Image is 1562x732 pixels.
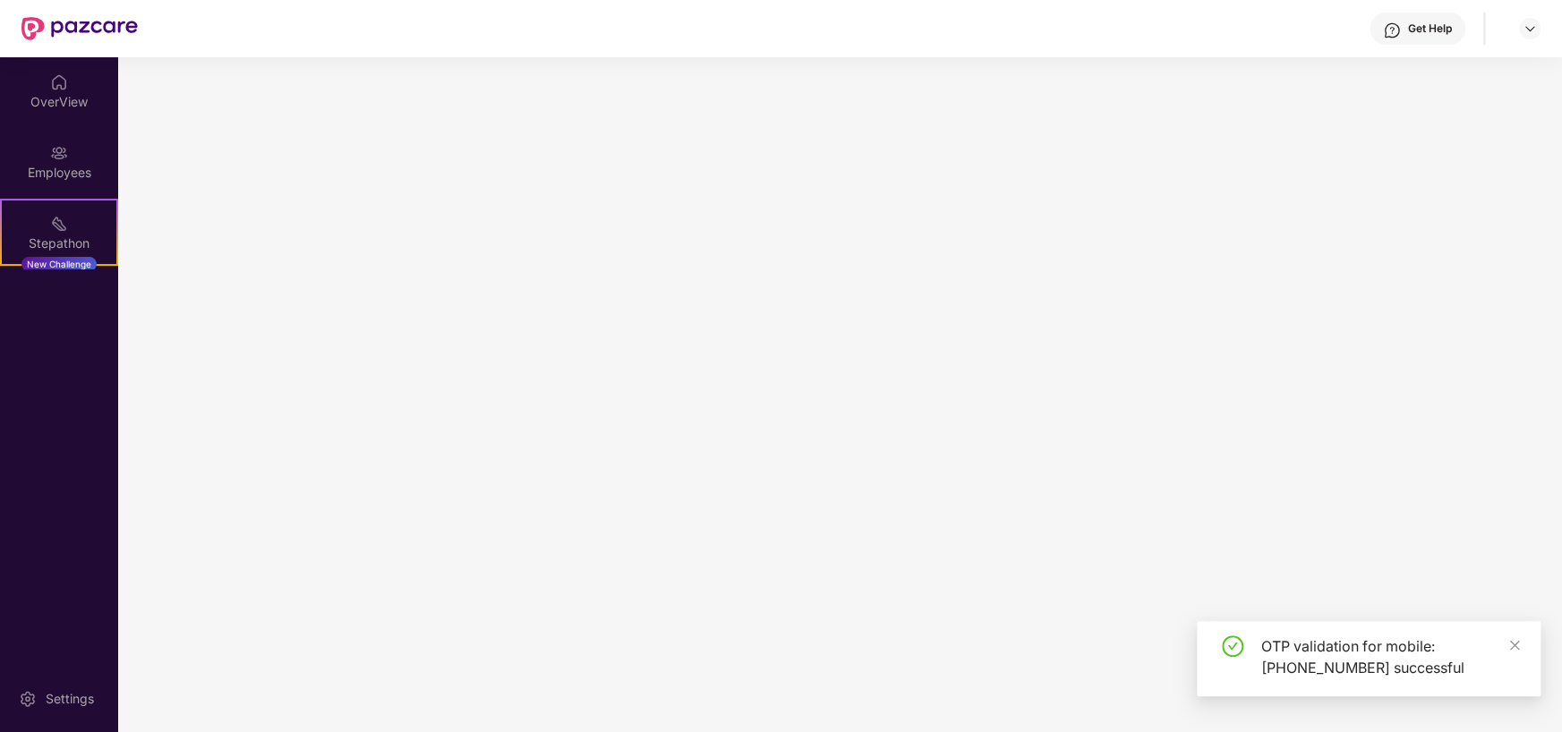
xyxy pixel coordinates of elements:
[2,234,116,252] div: Stepathon
[21,257,97,271] div: New Challenge
[19,690,37,708] img: svg+xml;base64,PHN2ZyBpZD0iU2V0dGluZy0yMHgyMCIgeG1sbnM9Imh0dHA6Ly93d3cudzMub3JnLzIwMDAvc3ZnIiB3aW...
[1261,635,1519,678] div: OTP validation for mobile: [PHONE_NUMBER] successful
[50,73,68,91] img: svg+xml;base64,PHN2ZyBpZD0iSG9tZSIgeG1sbnM9Imh0dHA6Ly93d3cudzMub3JnLzIwMDAvc3ZnIiB3aWR0aD0iMjAiIG...
[1523,21,1537,36] img: svg+xml;base64,PHN2ZyBpZD0iRHJvcGRvd24tMzJ4MzIiIHhtbG5zPSJodHRwOi8vd3d3LnczLm9yZy8yMDAwL3N2ZyIgd2...
[1222,635,1243,657] span: check-circle
[50,215,68,233] img: svg+xml;base64,PHN2ZyB4bWxucz0iaHR0cDovL3d3dy53My5vcmcvMjAwMC9zdmciIHdpZHRoPSIyMSIgaGVpZ2h0PSIyMC...
[21,17,138,40] img: New Pazcare Logo
[1383,21,1401,39] img: svg+xml;base64,PHN2ZyBpZD0iSGVscC0zMngzMiIgeG1sbnM9Imh0dHA6Ly93d3cudzMub3JnLzIwMDAvc3ZnIiB3aWR0aD...
[1408,21,1452,36] div: Get Help
[50,144,68,162] img: svg+xml;base64,PHN2ZyBpZD0iRW1wbG95ZWVzIiB4bWxucz0iaHR0cDovL3d3dy53My5vcmcvMjAwMC9zdmciIHdpZHRoPS...
[1508,639,1521,651] span: close
[40,690,99,708] div: Settings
